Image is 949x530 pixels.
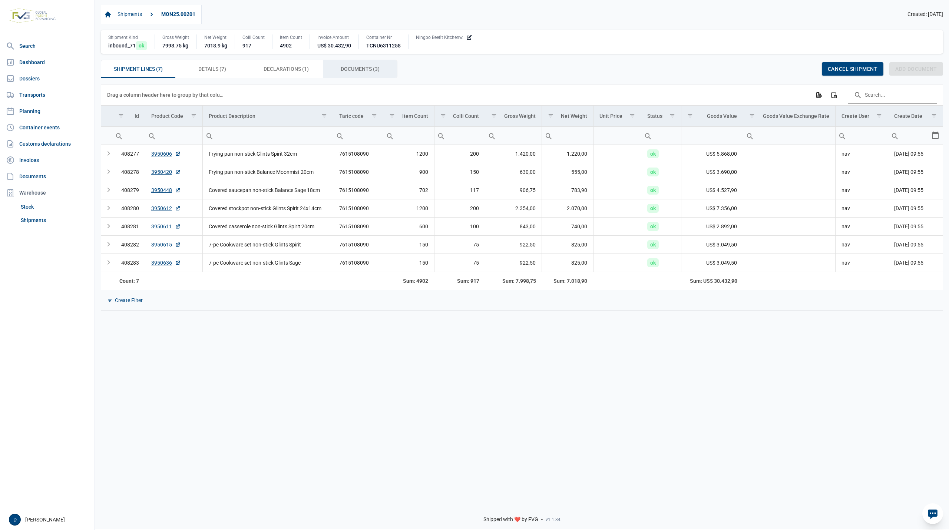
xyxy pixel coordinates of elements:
div: Search box [743,127,757,145]
td: Filter cell [542,126,593,145]
td: 740,00 [542,217,593,235]
span: Show filter options for column 'Taric code' [371,113,377,119]
div: Goods Value Exchange Rate [763,113,829,119]
div: 917 [242,42,265,49]
a: Transports [3,87,92,102]
td: Filter cell [202,126,333,145]
div: Id Count: 7 [118,277,139,285]
td: Frying pan non-stick Balance Moonmist 20cm [202,163,333,181]
input: Filter cell [593,127,641,145]
td: 600 [383,217,434,235]
div: Create User [841,113,869,119]
td: 555,00 [542,163,593,181]
a: Invoices [3,153,92,168]
span: [DATE] 09:55 [894,205,923,211]
span: Show filter options for column 'Create User' [876,113,882,119]
td: 200 [434,199,485,217]
a: Shipments [18,213,92,227]
td: Filter cell [383,126,434,145]
a: Container events [3,120,92,135]
span: ok [647,240,659,249]
td: nav [835,145,888,163]
td: Filter cell [145,126,202,145]
span: US$ 7.356,00 [706,205,737,212]
td: 1.420,00 [485,145,542,163]
td: Filter cell [641,126,681,145]
td: Column Gross Weight [485,106,542,127]
span: ok [647,204,659,213]
input: Filter cell [112,127,145,145]
td: 843,00 [485,217,542,235]
a: Documents [3,169,92,184]
div: Search box [542,127,555,145]
span: Show filter options for column 'Goods Value Exchange Rate' [749,113,755,119]
div: Search box [112,127,126,145]
span: ok [647,258,659,267]
td: Column Create User [835,106,888,127]
div: Cancel shipment [822,62,883,76]
td: 7615108090 [333,163,383,181]
div: Id [135,113,139,119]
input: Filter cell [333,127,383,145]
div: Gross Weight [162,34,189,40]
td: nav [835,235,888,254]
td: 900 [383,163,434,181]
a: MON25.00201 [158,8,198,21]
input: Filter cell [485,127,542,145]
td: 75 [434,254,485,272]
div: Create Filter [115,297,143,304]
div: inbound_71 [108,42,147,49]
span: Show filter options for column 'Goods Value' [687,113,693,119]
div: Status [647,113,662,119]
div: Net Weight [561,113,587,119]
a: Dashboard [3,55,92,70]
span: [DATE] 09:55 [894,187,923,193]
input: Filter cell [145,127,202,145]
td: Filter cell [333,126,383,145]
td: 408280 [112,199,145,217]
td: 7615108090 [333,145,383,163]
span: Show filter options for column 'Create Date' [931,113,937,119]
div: Search box [836,127,849,145]
div: Create Date [894,113,922,119]
div: Goods Value [707,113,737,119]
span: Shipped with ❤️ by FVG [483,516,538,523]
div: Product Description [209,113,255,119]
span: US$ 3.049,50 [706,241,737,248]
td: 117 [434,181,485,199]
span: Show filter options for column 'Unit Price' [629,113,635,119]
div: 4902 [280,42,302,49]
span: ok [647,222,659,231]
td: 825,00 [542,235,593,254]
div: Search box [888,127,902,145]
a: Shipments [115,8,145,21]
td: nav [835,217,888,235]
td: Column Product Code [145,106,202,127]
td: 1200 [383,199,434,217]
td: Filter cell [681,126,743,145]
input: Filter cell [434,127,485,145]
div: Drag a column header here to group by that column [107,89,226,101]
div: Search box [434,127,448,145]
span: [DATE] 09:55 [894,260,923,266]
div: Export all data to Excel [812,88,825,102]
td: Expand [101,163,112,181]
td: 2.354,00 [485,199,542,217]
td: Column Goods Value Exchange Rate [743,106,835,127]
span: [DATE] 09:55 [894,151,923,157]
div: Unit Price [599,113,622,119]
span: Show filter options for column 'Status' [669,113,675,119]
div: Item Count Sum: 4902 [389,277,428,285]
a: 3950606 [151,150,181,158]
span: Show filter options for column 'Product Description' [321,113,327,119]
td: Filter cell [434,126,485,145]
button: D [9,514,21,526]
td: 408281 [112,217,145,235]
td: Column Create Date [888,106,943,127]
a: 3950611 [151,223,181,230]
span: US$ 4.527,90 [706,186,737,194]
span: Show filter options for column 'Colli Count' [440,113,446,119]
input: Filter cell [641,127,681,145]
td: 100 [434,217,485,235]
td: nav [835,254,888,272]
